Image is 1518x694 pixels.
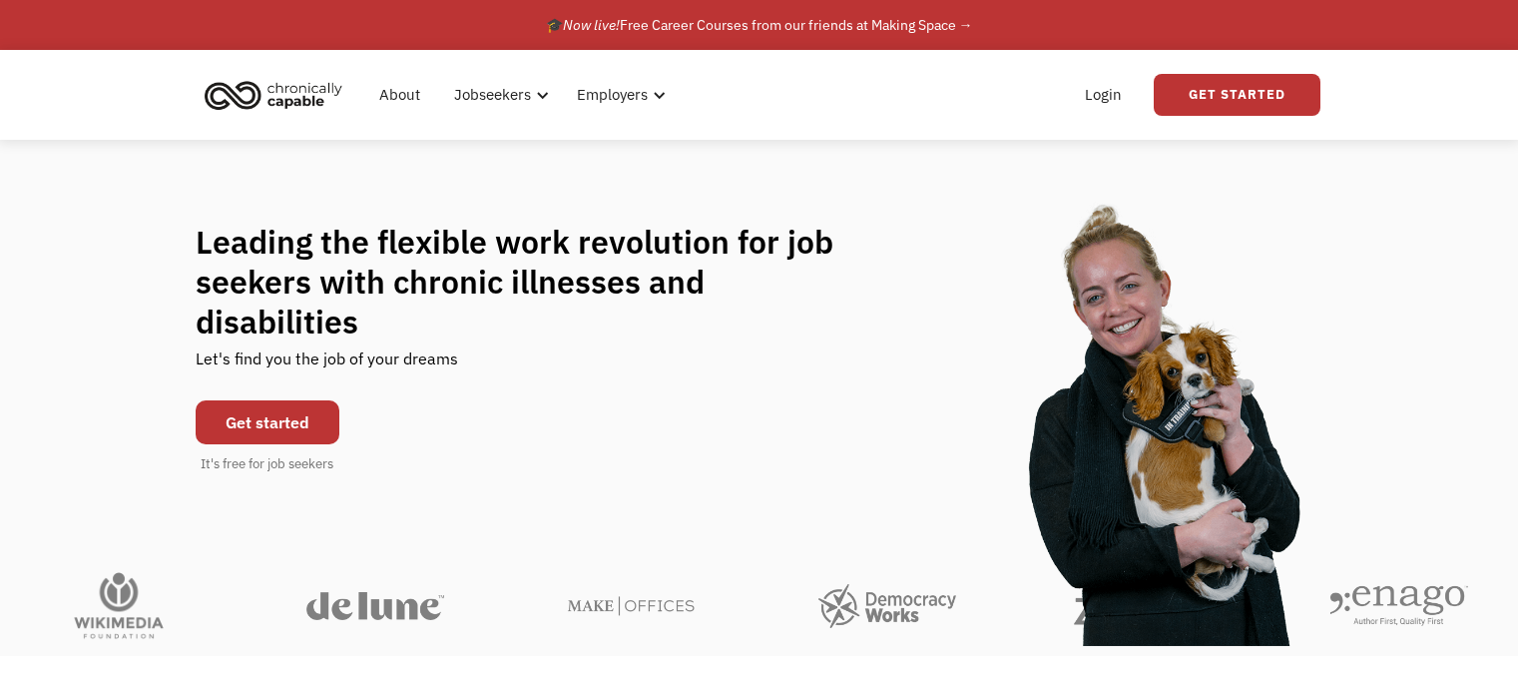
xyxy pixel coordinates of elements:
div: Employers [565,63,672,127]
a: Login [1073,63,1134,127]
div: Let's find you the job of your dreams [196,342,458,390]
img: Chronically Capable logo [199,73,348,117]
div: 🎓 Free Career Courses from our friends at Making Space → [546,13,973,37]
div: Employers [577,83,648,107]
h1: Leading the flexible work revolution for job seekers with chronic illnesses and disabilities [196,222,872,342]
div: It's free for job seekers [201,454,333,474]
div: Jobseekers [454,83,531,107]
a: Get started [196,400,339,444]
a: About [367,63,432,127]
a: Get Started [1154,74,1320,116]
em: Now live! [563,16,620,34]
a: home [199,73,357,117]
div: Jobseekers [442,63,555,127]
